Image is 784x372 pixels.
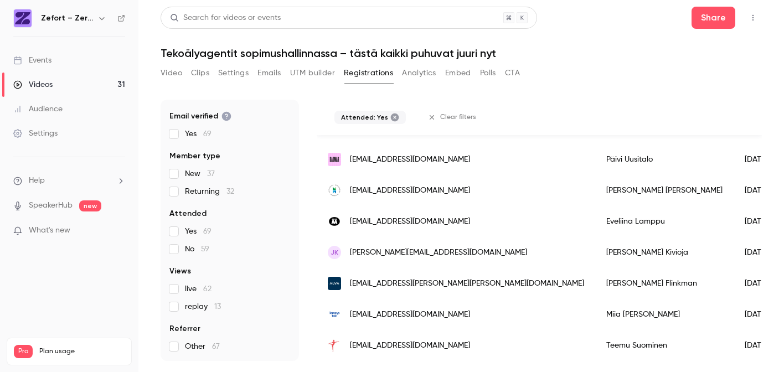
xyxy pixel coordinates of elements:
span: [EMAIL_ADDRESS][DOMAIN_NAME] [350,216,470,228]
button: Clear filters [424,108,483,126]
button: Analytics [402,64,436,82]
div: Settings [13,128,58,139]
span: replay [185,301,221,312]
span: What's new [29,225,70,236]
div: [PERSON_NAME] [PERSON_NAME] [595,175,734,206]
button: Emails [257,64,281,82]
span: 37 [207,170,215,178]
span: [EMAIL_ADDRESS][DOMAIN_NAME] [350,340,470,352]
div: Päivi Uusitalo [595,144,734,175]
div: Search for videos or events [170,12,281,24]
a: SpeakerHub [29,200,73,211]
span: New [185,168,215,179]
span: Yes [185,226,212,237]
div: [PERSON_NAME] Kivioja [595,237,734,268]
img: metsa.fi [328,184,341,197]
button: CTA [505,64,520,82]
button: Video [161,64,182,82]
span: [EMAIL_ADDRESS][DOMAIN_NAME] [350,185,470,197]
button: Top Bar Actions [744,9,762,27]
div: Miia [PERSON_NAME] [595,299,734,330]
span: Yes [185,128,212,139]
button: Embed [445,64,471,82]
span: [EMAIL_ADDRESS][DOMAIN_NAME] [350,154,470,166]
img: aariofficial.com [328,215,341,228]
span: 69 [203,228,212,235]
span: [EMAIL_ADDRESS][DOMAIN_NAME] [350,309,470,321]
img: alva.fi [328,277,341,290]
span: 62 [203,285,212,293]
span: Attended: Yes [341,113,388,122]
button: Registrations [344,64,393,82]
span: Pro [14,345,33,358]
button: Clips [191,64,209,82]
button: Remove "Did attend" from selected filters [390,113,399,122]
button: Settings [218,64,249,82]
span: No [185,244,209,255]
div: Audience [13,104,63,115]
span: Returning [185,186,234,197]
span: Clear filters [440,113,476,122]
button: Polls [480,64,496,82]
section: facet-groups [169,53,290,352]
span: Email verified [169,111,231,122]
button: UTM builder [290,64,335,82]
div: Videos [13,79,53,90]
h1: Tekoälyagentit sopimushallinnassa – tästä kaikki puhuvat juuri nyt [161,46,762,60]
li: help-dropdown-opener [13,175,125,187]
div: Eveliina Lamppu [595,206,734,237]
span: Other [185,341,220,352]
iframe: Noticeable Trigger [112,226,125,236]
h6: Zefort – Zero-Effort Contract Management [41,13,93,24]
div: Teemu Suominen [595,330,734,361]
span: new [79,200,101,211]
img: pohjantahti.fi [328,339,341,352]
span: 13 [214,303,221,311]
span: Member type [169,151,220,162]
span: 59 [201,245,209,253]
span: [PERSON_NAME][EMAIL_ADDRESS][DOMAIN_NAME] [350,247,527,259]
span: 32 [226,188,234,195]
img: Zefort – Zero-Effort Contract Management [14,9,32,27]
div: [PERSON_NAME] Flinkman [595,268,734,299]
img: terveystalo.com [328,308,341,321]
img: salomaa.fi [328,153,341,166]
span: Referrer [169,323,200,334]
span: [EMAIL_ADDRESS][PERSON_NAME][PERSON_NAME][DOMAIN_NAME] [350,278,584,290]
span: Views [169,266,191,277]
span: JK [331,247,338,257]
span: Attended [169,208,207,219]
span: 69 [203,130,212,138]
span: 67 [212,343,220,350]
div: Events [13,55,51,66]
button: Share [692,7,735,29]
span: Help [29,175,45,187]
span: live [185,283,212,294]
span: Plan usage [39,347,125,356]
